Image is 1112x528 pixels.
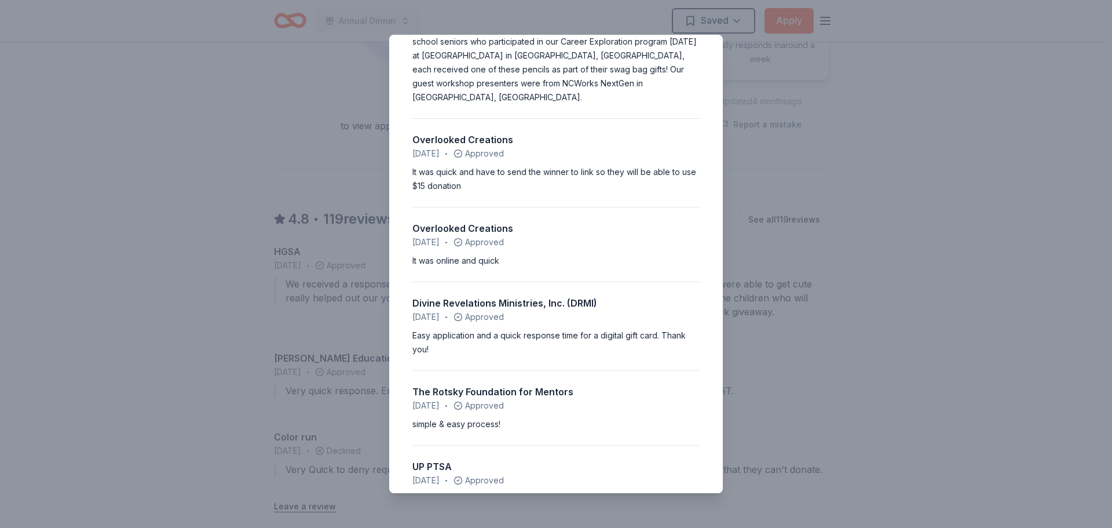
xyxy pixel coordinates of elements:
div: Easy application and a quick response time for a digital gift card. Thank you! [412,329,700,356]
div: simple & easy process! [412,417,700,431]
div: UP PTSA [412,460,700,474]
div: Approved [412,147,700,161]
div: Overlooked Creations [412,221,700,235]
div: It was online and quick [412,254,700,268]
span: [DATE] [412,310,440,324]
span: • [445,312,448,322]
div: Approved [412,310,700,324]
div: The Rotsky Foundation for Mentors [412,385,700,399]
span: • [445,238,448,247]
div: Overlooked Creations [412,133,700,147]
div: Approved [412,474,700,487]
div: Approved [412,399,700,413]
span: [DATE] [412,235,440,249]
div: Approved [412,235,700,249]
span: [DATE] [412,399,440,413]
span: • [445,401,448,410]
span: • [445,149,448,158]
div: Divine Revelations Ministries, Inc. (DRMI) [412,296,700,310]
span: [DATE] [412,474,440,487]
span: • [445,476,448,485]
div: It was quick and have to send the winner to link so they will be able to use $15 donation [412,165,700,193]
span: [DATE] [412,147,440,161]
